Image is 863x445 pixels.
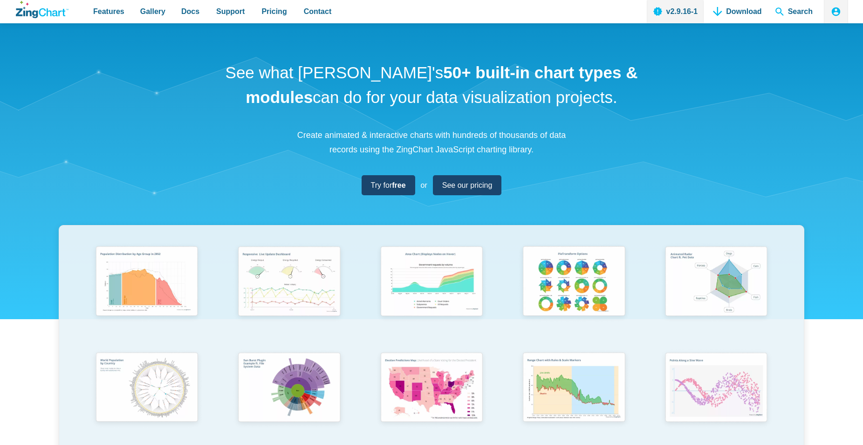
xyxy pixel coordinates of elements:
span: Docs [181,5,199,18]
a: See our pricing [433,175,502,195]
strong: 50+ built-in chart types & modules [246,63,637,106]
img: Animated Radar Chart ft. Pet Data [659,242,773,323]
img: Sun Burst Plugin Example ft. File System Data [232,348,346,429]
span: Pricing [261,5,287,18]
img: Range Chart with Rultes & Scale Markers [517,348,630,430]
span: Features [93,5,124,18]
a: Try forfree [362,175,415,195]
span: or [421,179,427,192]
img: Population Distribution by Age Group in 2052 [90,242,204,323]
a: Area Chart (Displays Nodes on Hover) [360,242,503,348]
img: Responsive Live Update Dashboard [232,242,346,323]
a: Pie Transform Options [503,242,645,348]
span: Gallery [140,5,165,18]
span: See our pricing [442,179,493,192]
p: Create animated & interactive charts with hundreds of thousands of data records using the ZingCha... [292,128,571,157]
span: Try for [371,179,406,192]
img: Pie Transform Options [517,242,630,323]
a: ZingChart Logo. Click to return to the homepage [16,1,68,18]
span: Support [216,5,245,18]
a: Population Distribution by Age Group in 2052 [75,242,218,348]
a: Animated Radar Chart ft. Pet Data [645,242,788,348]
strong: free [392,181,405,189]
img: World Population by Country [90,348,204,430]
h1: See what [PERSON_NAME]'s can do for your data visualization projects. [222,61,641,110]
img: Area Chart (Displays Nodes on Hover) [375,242,488,323]
img: Points Along a Sine Wave [659,348,773,429]
img: Election Predictions Map [375,348,488,429]
a: Responsive Live Update Dashboard [218,242,361,348]
span: Contact [304,5,332,18]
